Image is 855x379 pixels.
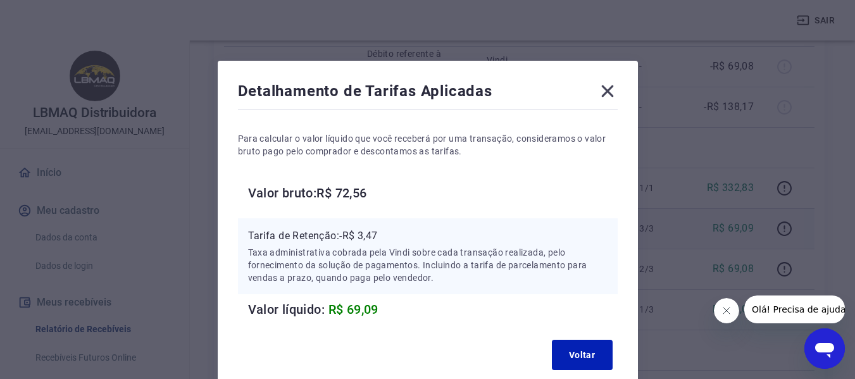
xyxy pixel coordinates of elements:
p: Tarifa de Retenção: -R$ 3,47 [248,228,608,244]
iframe: Mensagem da empresa [744,295,845,323]
iframe: Botão para abrir a janela de mensagens [804,328,845,369]
iframe: Fechar mensagem [714,298,739,323]
span: R$ 69,09 [328,302,378,317]
p: Para calcular o valor líquido que você receberá por uma transação, consideramos o valor bruto pag... [238,132,618,158]
h6: Valor líquido: [248,299,618,320]
span: Olá! Precisa de ajuda? [8,9,106,19]
h6: Valor bruto: R$ 72,56 [248,183,618,203]
p: Taxa administrativa cobrada pela Vindi sobre cada transação realizada, pelo fornecimento da soluç... [248,246,608,284]
div: Detalhamento de Tarifas Aplicadas [238,81,618,106]
button: Voltar [552,340,613,370]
